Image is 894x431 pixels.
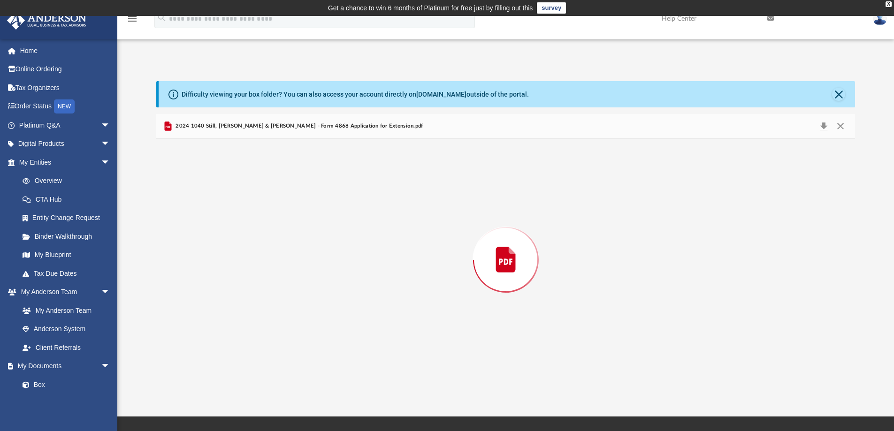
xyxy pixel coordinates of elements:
[101,283,120,302] span: arrow_drop_down
[873,12,887,25] img: User Pic
[832,120,849,133] button: Close
[101,135,120,154] span: arrow_drop_down
[416,91,466,98] a: [DOMAIN_NAME]
[156,114,856,381] div: Preview
[7,78,124,97] a: Tax Organizers
[328,2,533,14] div: Get a chance to win 6 months of Platinum for free just by filling out this
[13,320,120,339] a: Anderson System
[13,301,115,320] a: My Anderson Team
[101,116,120,135] span: arrow_drop_down
[54,99,75,113] div: NEW
[7,60,124,79] a: Online Ordering
[127,18,138,24] a: menu
[13,246,120,265] a: My Blueprint
[13,190,124,209] a: CTA Hub
[13,209,124,227] a: Entity Change Request
[886,1,892,7] div: close
[7,41,124,60] a: Home
[13,338,120,357] a: Client Referrals
[7,97,124,116] a: Order StatusNEW
[127,13,138,24] i: menu
[157,13,167,23] i: search
[13,394,120,413] a: Meeting Minutes
[832,88,845,101] button: Close
[13,375,115,394] a: Box
[101,357,120,376] span: arrow_drop_down
[182,90,529,99] div: Difficulty viewing your box folder? You can also access your account directly on outside of the p...
[7,283,120,302] a: My Anderson Teamarrow_drop_down
[7,153,124,172] a: My Entitiesarrow_drop_down
[7,135,124,153] a: Digital Productsarrow_drop_down
[13,264,124,283] a: Tax Due Dates
[815,120,832,133] button: Download
[101,153,120,172] span: arrow_drop_down
[13,227,124,246] a: Binder Walkthrough
[537,2,566,14] a: survey
[7,116,124,135] a: Platinum Q&Aarrow_drop_down
[13,172,124,190] a: Overview
[4,11,89,30] img: Anderson Advisors Platinum Portal
[174,122,423,130] span: 2024 1040 Still, [PERSON_NAME] & [PERSON_NAME] - Form 4868 Application for Extension.pdf
[7,357,120,376] a: My Documentsarrow_drop_down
